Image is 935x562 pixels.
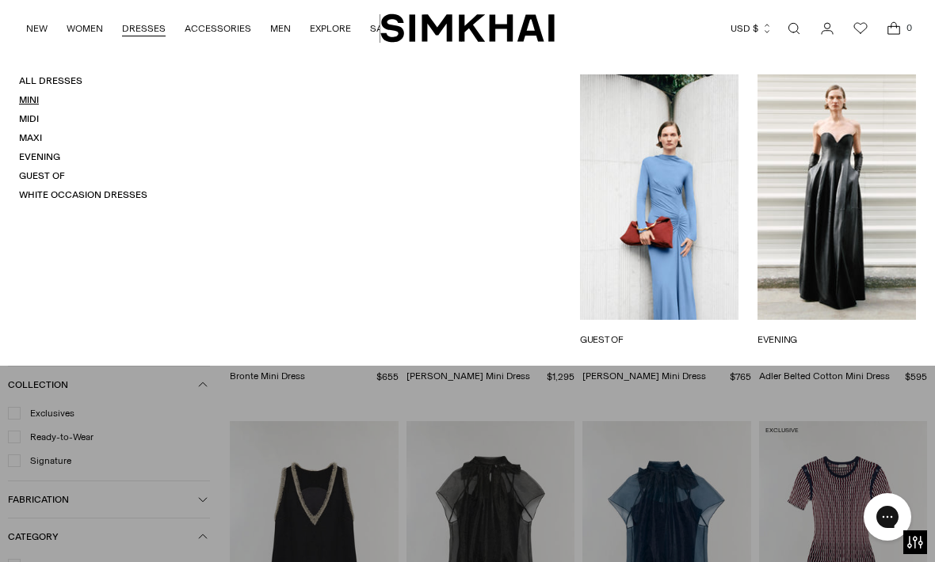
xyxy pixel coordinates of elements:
[778,13,810,44] a: Open search modal
[310,11,351,46] a: EXPLORE
[845,13,876,44] a: Wishlist
[811,13,843,44] a: Go to the account page
[856,488,919,546] iframe: Gorgias live chat messenger
[122,11,166,46] a: DRESSES
[26,11,48,46] a: NEW
[731,11,773,46] button: USD $
[380,13,555,44] a: SIMKHAI
[67,11,103,46] a: WOMEN
[370,11,394,46] a: SALE
[185,11,251,46] a: ACCESSORIES
[13,502,159,549] iframe: Sign Up via Text for Offers
[270,11,291,46] a: MEN
[902,21,916,35] span: 0
[878,13,910,44] a: Open cart modal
